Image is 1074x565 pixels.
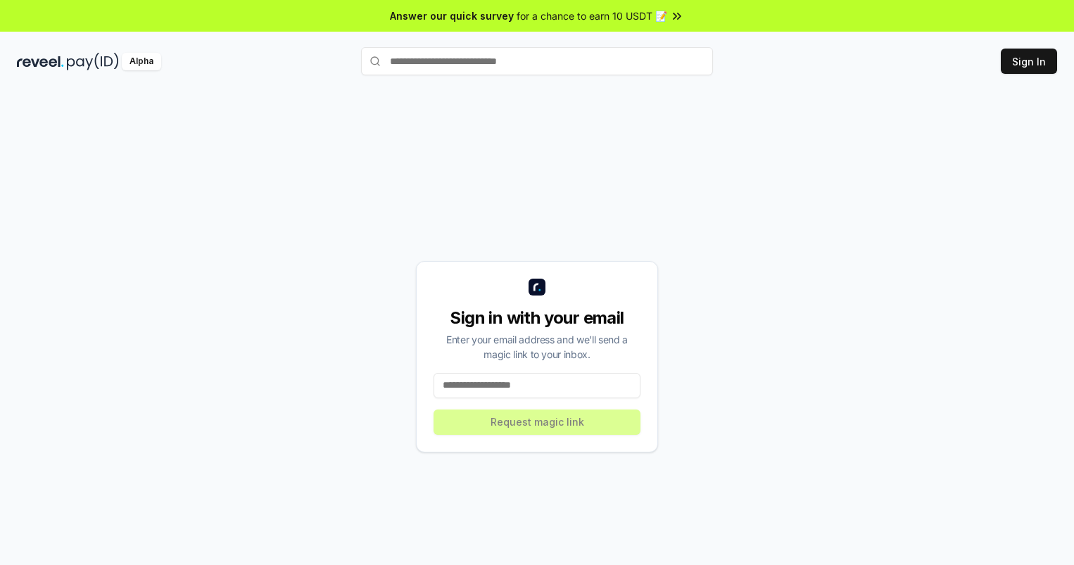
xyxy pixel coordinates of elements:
span: for a chance to earn 10 USDT 📝 [517,8,667,23]
span: Answer our quick survey [390,8,514,23]
div: Sign in with your email [434,307,640,329]
div: Enter your email address and we’ll send a magic link to your inbox. [434,332,640,362]
img: reveel_dark [17,53,64,70]
button: Sign In [1001,49,1057,74]
img: logo_small [529,279,545,296]
img: pay_id [67,53,119,70]
div: Alpha [122,53,161,70]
